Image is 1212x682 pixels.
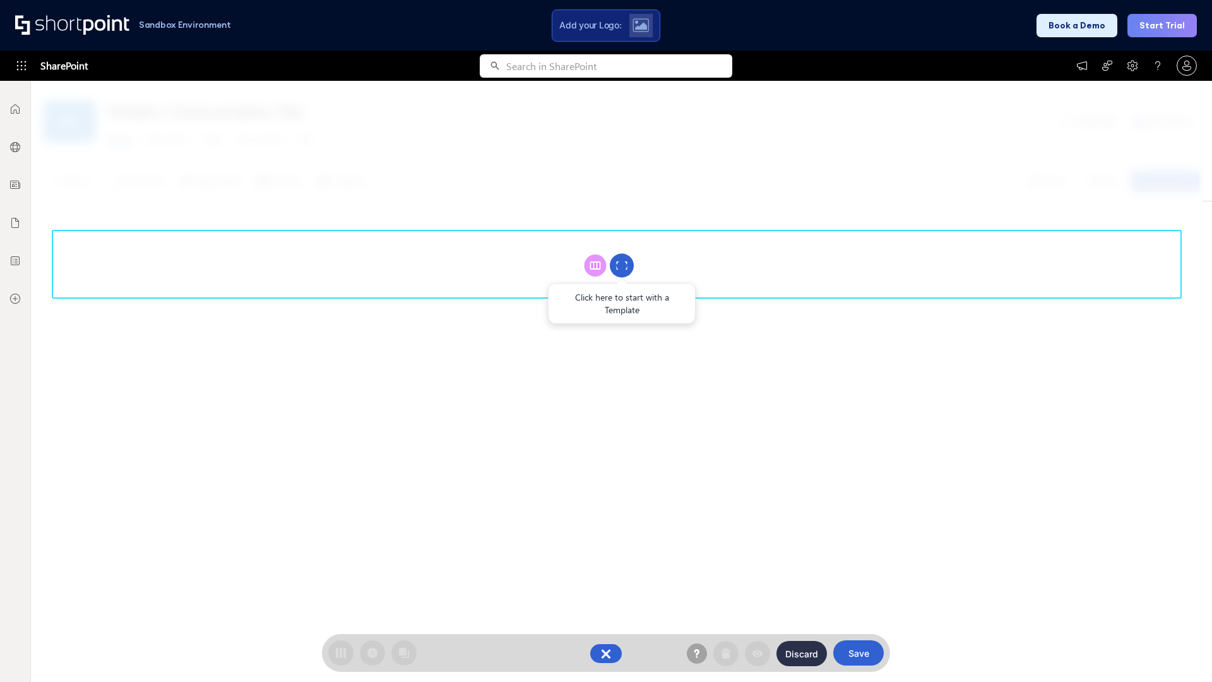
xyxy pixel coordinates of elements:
[633,18,649,32] img: Upload logo
[1149,621,1212,682] iframe: Chat Widget
[139,21,231,28] h1: Sandbox Environment
[1127,14,1197,37] button: Start Trial
[40,51,88,81] span: SharePoint
[1037,14,1117,37] button: Book a Demo
[506,54,732,78] input: Search in SharePoint
[833,640,884,666] button: Save
[776,641,827,666] button: Discard
[559,20,621,31] span: Add your Logo:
